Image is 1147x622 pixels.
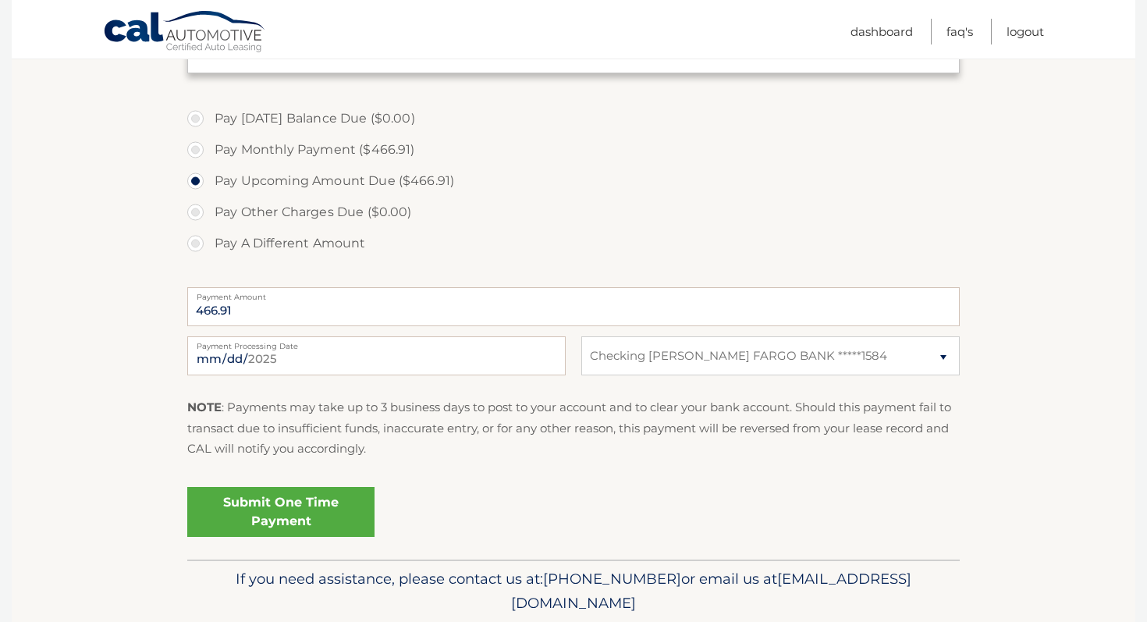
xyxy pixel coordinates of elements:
[850,19,913,44] a: Dashboard
[187,103,960,134] label: Pay [DATE] Balance Due ($0.00)
[187,336,566,349] label: Payment Processing Date
[543,570,681,588] span: [PHONE_NUMBER]
[946,19,973,44] a: FAQ's
[1007,19,1044,44] a: Logout
[187,134,960,165] label: Pay Monthly Payment ($466.91)
[187,228,960,259] label: Pay A Different Amount
[187,336,566,375] input: Payment Date
[197,567,950,617] p: If you need assistance, please contact us at: or email us at
[187,487,375,537] a: Submit One Time Payment
[187,165,960,197] label: Pay Upcoming Amount Due ($466.91)
[103,10,267,55] a: Cal Automotive
[187,287,960,300] label: Payment Amount
[187,197,960,228] label: Pay Other Charges Due ($0.00)
[187,400,222,414] strong: NOTE
[187,397,960,459] p: : Payments may take up to 3 business days to post to your account and to clear your bank account....
[187,287,960,326] input: Payment Amount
